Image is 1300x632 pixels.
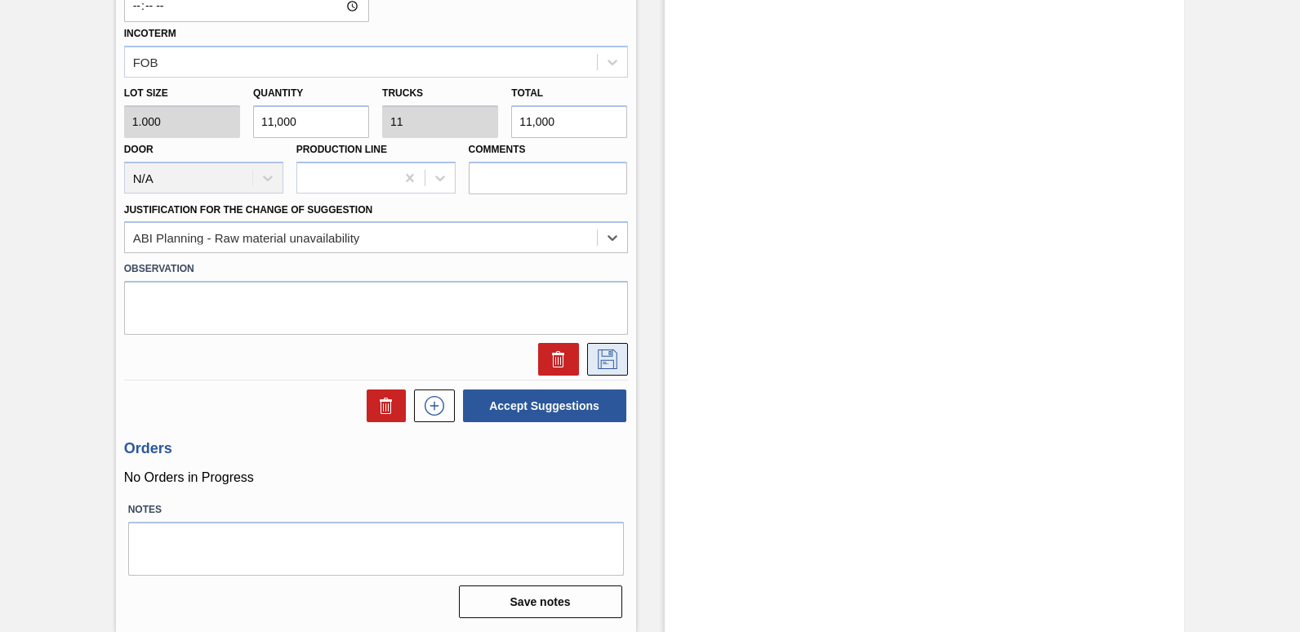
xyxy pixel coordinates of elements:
[459,585,622,618] button: Save notes
[530,343,579,376] div: Delete Suggestion
[579,343,628,376] div: Save Suggestion
[133,55,158,69] div: FOB
[511,87,543,99] label: Total
[296,144,387,155] label: Production Line
[358,389,406,422] div: Delete Suggestions
[463,389,626,422] button: Accept Suggestions
[382,87,423,99] label: Trucks
[124,28,176,39] label: Incoterm
[253,87,303,99] label: Quantity
[128,498,624,522] label: Notes
[124,257,628,281] label: Observation
[133,231,360,245] div: ABI Planning - Raw material unavailability
[124,470,628,485] p: No Orders in Progress
[469,138,628,162] label: Comments
[455,388,628,424] div: Accept Suggestions
[124,144,154,155] label: Door
[124,440,628,457] h3: Orders
[406,389,455,422] div: New suggestion
[124,82,240,105] label: Lot size
[124,204,372,216] label: Justification for the Change of Suggestion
